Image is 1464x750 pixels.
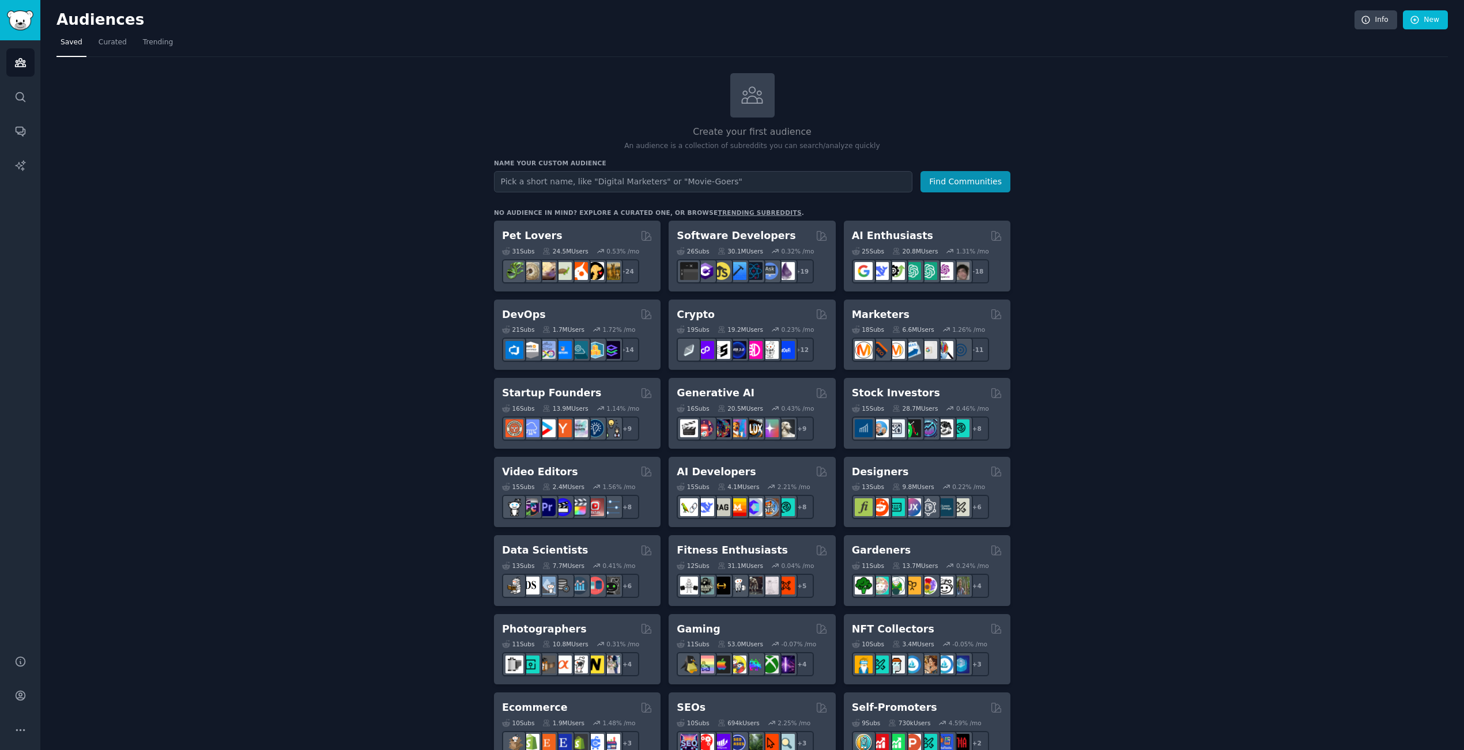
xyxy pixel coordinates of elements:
div: 20.8M Users [892,247,938,255]
img: datasets [586,577,604,594]
div: 2.4M Users [542,483,584,491]
div: 1.9M Users [542,719,584,727]
img: PlatformEngineers [602,341,620,359]
img: Nikon [586,656,604,673]
div: + 12 [790,338,814,362]
img: AItoolsCatalog [887,262,905,280]
img: UrbanGardening [935,577,953,594]
img: GYM [680,577,698,594]
div: 10 Sub s [502,719,534,727]
img: GoogleGeminiAI [855,262,873,280]
div: 2.25 % /mo [778,719,810,727]
img: FluxAI [745,419,763,437]
h2: Fitness Enthusiasts [677,543,788,558]
h2: Self-Promoters [852,700,937,715]
div: 0.41 % /mo [603,562,636,570]
div: 1.48 % /mo [603,719,636,727]
div: 13 Sub s [852,483,884,491]
img: EntrepreneurRideAlong [505,419,523,437]
img: UI_Design [887,498,905,516]
img: content_marketing [855,341,873,359]
div: 1.56 % /mo [603,483,636,491]
h2: Gardeners [852,543,911,558]
img: googleads [919,341,937,359]
img: turtle [554,262,572,280]
div: 4.59 % /mo [949,719,982,727]
div: 31.1M Users [718,562,763,570]
img: Docker_DevOps [538,341,556,359]
img: 0xPolygon [696,341,714,359]
img: csharp [696,262,714,280]
div: 28.7M Users [892,404,938,412]
div: 13.7M Users [892,562,938,570]
div: 19.2M Users [718,325,763,334]
img: OpenseaMarket [935,656,953,673]
img: fitness30plus [745,577,763,594]
img: dividends [855,419,873,437]
a: New [1403,10,1448,30]
img: learnjavascript [712,262,730,280]
p: An audience is a collection of subreddits you can search/analyze quickly [494,141,1010,151]
h2: AI Developers [677,465,756,479]
span: Curated [99,37,127,48]
img: CryptoArt [919,656,937,673]
h3: Name your custom audience [494,159,1010,167]
img: AskComputerScience [761,262,779,280]
img: learndesign [935,498,953,516]
div: 0.31 % /mo [606,640,639,648]
div: No audience in mind? Explore a curated one, or browse . [494,209,804,217]
img: sdforall [729,419,746,437]
img: technicalanalysis [952,419,969,437]
h2: DevOps [502,308,546,322]
h2: Stock Investors [852,386,940,400]
div: -0.05 % /mo [952,640,987,648]
div: + 9 [790,416,814,441]
img: azuredevops [505,341,523,359]
span: Saved [61,37,82,48]
img: flowers [919,577,937,594]
h2: Startup Founders [502,386,601,400]
img: VideoEditors [554,498,572,516]
div: 0.43 % /mo [782,404,814,412]
div: 21 Sub s [502,325,534,334]
img: growmybusiness [602,419,620,437]
div: 11 Sub s [677,640,709,648]
img: ycombinator [554,419,572,437]
div: 0.53 % /mo [606,247,639,255]
h2: Create your first audience [494,125,1010,139]
div: + 24 [615,259,639,283]
div: 1.14 % /mo [606,404,639,412]
img: physicaltherapy [761,577,779,594]
div: 15 Sub s [852,404,884,412]
img: UXDesign [903,498,921,516]
img: chatgpt_prompts_ [919,262,937,280]
h2: Photographers [502,622,587,637]
button: Find Communities [920,171,1010,192]
img: chatgpt_promptDesign [903,262,921,280]
img: OpenAIDev [935,262,953,280]
img: StocksAndTrading [919,419,937,437]
div: 19 Sub s [677,325,709,334]
div: 15 Sub s [502,483,534,491]
h2: Gaming [677,622,720,637]
img: linux_gaming [680,656,698,673]
img: datascience [522,577,539,594]
img: GymMotivation [696,577,714,594]
img: Youtubevideo [586,498,604,516]
img: finalcutpro [570,498,588,516]
div: 10 Sub s [852,640,884,648]
h2: Software Developers [677,229,795,243]
div: 3.4M Users [892,640,934,648]
div: 16 Sub s [677,404,709,412]
img: gopro [505,498,523,516]
div: 30.1M Users [718,247,763,255]
img: DigitalItems [952,656,969,673]
img: logodesign [871,498,889,516]
input: Pick a short name, like "Digital Marketers" or "Movie-Goers" [494,171,912,192]
h2: NFT Collectors [852,622,934,637]
img: Forex [887,419,905,437]
div: 11 Sub s [502,640,534,648]
a: Info [1354,10,1397,30]
div: + 4 [615,652,639,676]
div: 12 Sub s [677,562,709,570]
